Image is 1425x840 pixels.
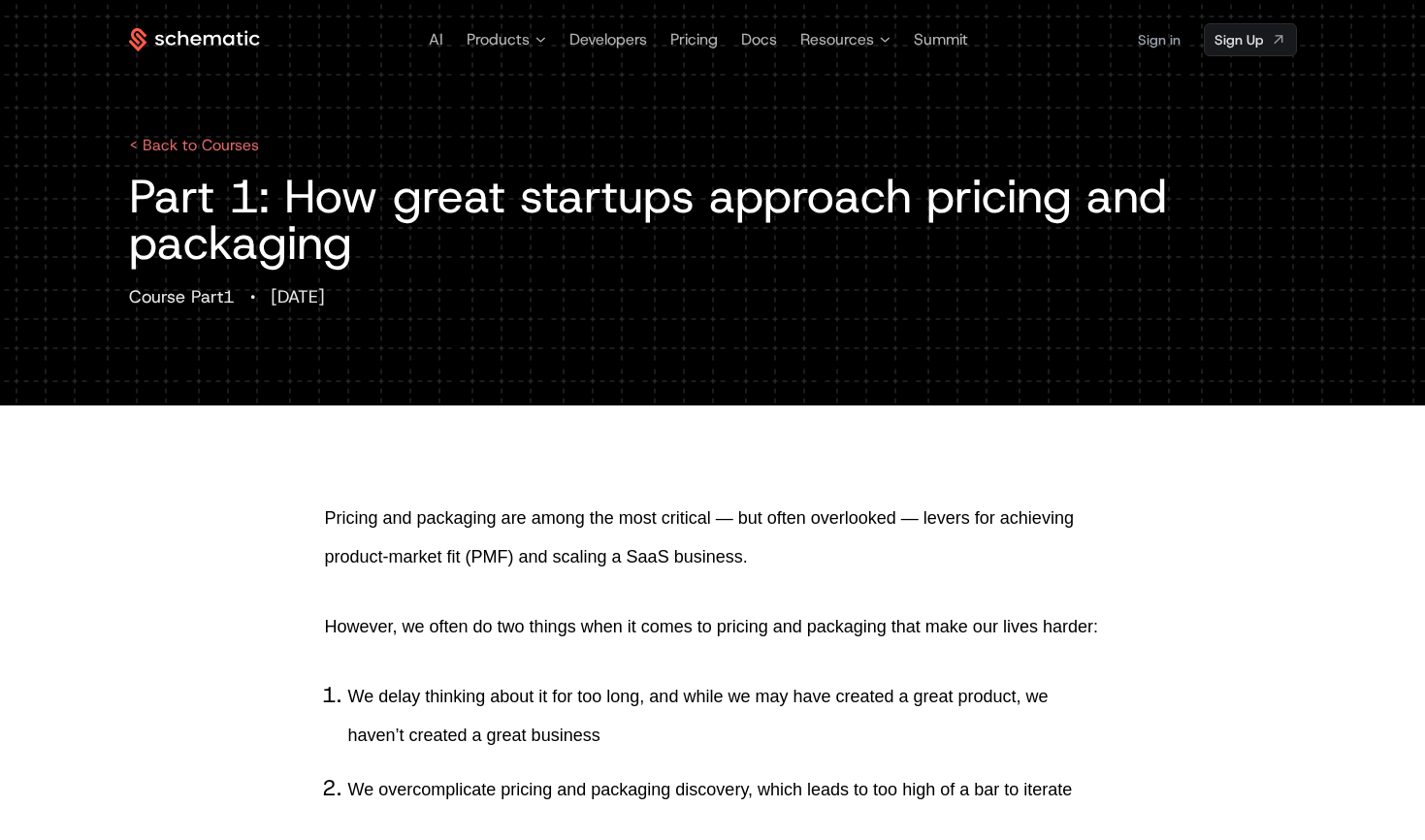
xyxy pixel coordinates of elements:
[670,29,718,49] a: Pricing
[429,29,443,49] a: AI
[569,29,647,49] a: Developers
[348,770,1101,809] p: We overcomplicate pricing and packaging discovery, which leads to too high of a bar to iterate
[741,29,777,49] a: Docs
[129,135,259,155] a: < Back to Courses
[1204,23,1297,56] a: [object Object]
[467,28,530,51] span: Products
[914,29,968,49] a: Summit
[1138,24,1181,55] a: Sign in
[348,677,1101,755] p: We delay thinking about it for too long, and while we may have created a great product, we haven’...
[129,173,1297,266] h1: Part 1: How great startups approach pricing and packaging
[129,288,235,306] div: Course Part 1
[800,28,874,51] span: Resources
[271,288,325,306] div: [DATE]
[1214,30,1263,49] span: Sign Up
[250,281,255,312] div: ·
[325,607,1101,646] p: However, we often do two things when it comes to pricing and packaging that make our lives harder:
[325,499,1101,576] p: Pricing and packaging are among the most critical — but often overlooked — levers for achieving p...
